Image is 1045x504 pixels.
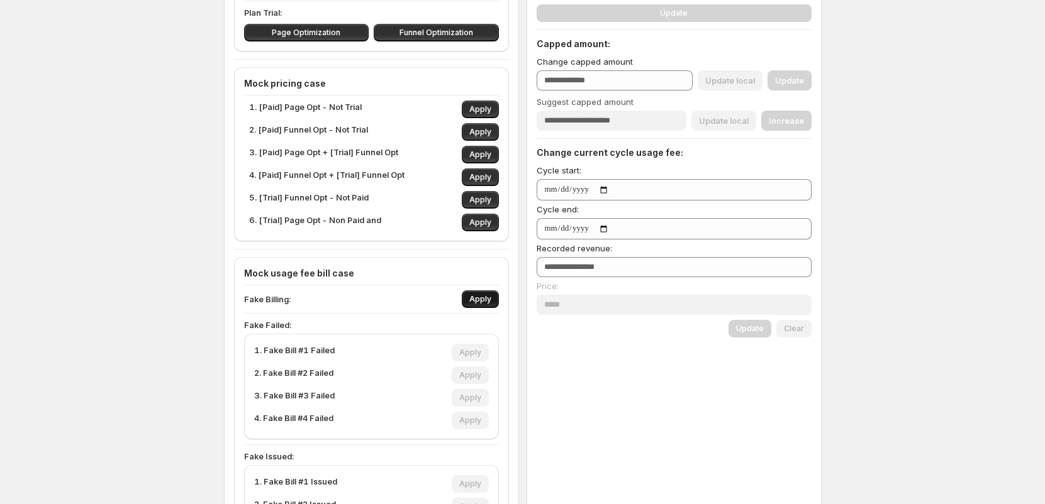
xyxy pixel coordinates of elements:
h4: Mock pricing case [244,77,499,90]
p: Fake Issued: [244,450,499,463]
span: Apply [469,172,491,182]
button: Apply [462,123,499,141]
p: 3. [Paid] Page Opt + [Trial] Funnel Opt [249,146,398,163]
button: Apply [462,101,499,118]
p: 2. [Paid] Funnel Opt - Not Trial [249,123,368,141]
span: Cycle start: [537,165,581,175]
span: Funnel Optimization [400,28,473,38]
p: Fake Failed: [244,319,499,331]
button: Apply [462,168,499,186]
span: Price: [537,281,559,291]
span: Apply [469,104,491,114]
span: Apply [469,127,491,137]
p: 3. Fake Bill #3 Failed [254,389,335,407]
span: Apply [469,195,491,205]
h4: Capped amount: [537,38,812,50]
span: Recorded revenue: [537,243,612,253]
p: 1. Fake Bill #1 Failed [254,344,335,361]
p: 4. Fake Bill #4 Failed [254,412,333,429]
span: Apply [469,150,491,160]
p: 1. Fake Bill #1 Issued [254,475,337,493]
p: 4. [Paid] Funnel Opt + [Trial] Funnel Opt [249,168,405,186]
p: Fake Billing: [244,293,291,305]
span: Page Optimization [272,28,340,38]
span: Suggest capped amount [537,97,634,107]
p: 2. Fake Bill #2 Failed [254,366,333,384]
button: Page Optimization [244,24,369,41]
h4: Change current cycle usage fee: [537,146,812,159]
button: Apply [462,146,499,163]
button: Apply [462,290,499,308]
span: Cycle end: [537,204,579,214]
p: 5. [Trial] Funnel Opt - Not Paid [249,191,369,209]
button: Apply [462,214,499,231]
button: Apply [462,191,499,209]
p: 6. [Trial] Page Opt - Non Paid and [249,214,381,231]
span: Apply [469,217,491,227]
p: 1. [Paid] Page Opt - Not Trial [249,101,362,118]
h4: Mock usage fee bill case [244,267,499,280]
p: Plan Trial: [244,6,499,19]
span: Apply [469,294,491,304]
span: Change capped amount [537,57,633,67]
button: Funnel Optimization [374,24,499,41]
